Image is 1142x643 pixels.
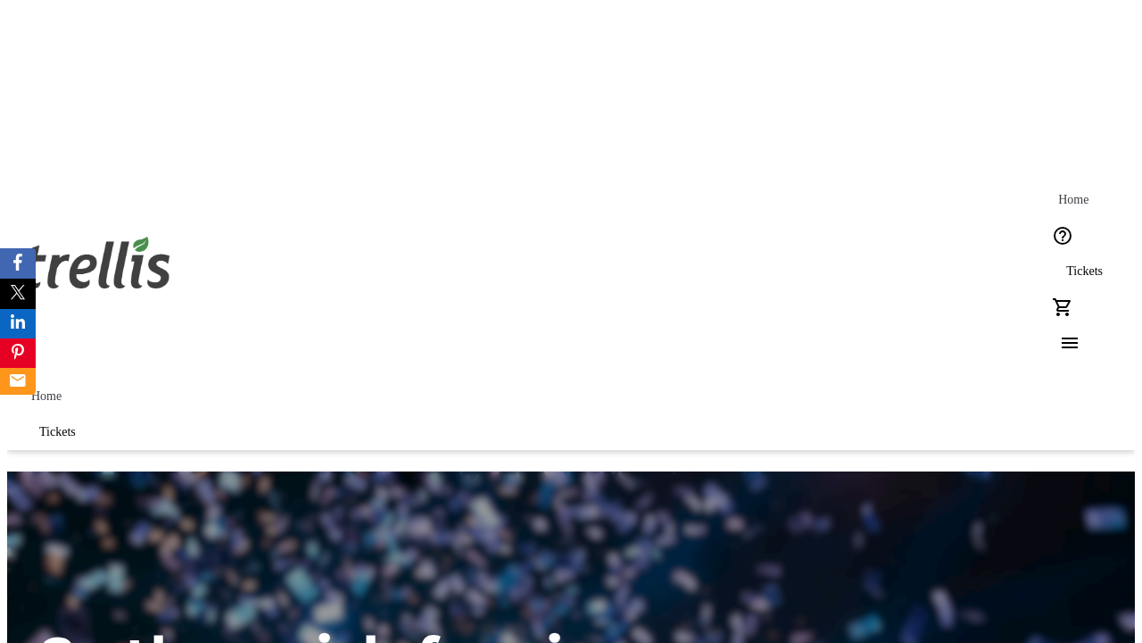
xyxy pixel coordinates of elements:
img: Orient E2E Organization rARU22QBw2's Logo [18,217,177,306]
a: Tickets [18,414,97,450]
span: Tickets [39,425,76,439]
span: Tickets [1066,264,1103,279]
button: Menu [1045,325,1080,361]
button: Help [1045,218,1080,254]
span: Home [1058,193,1088,207]
a: Home [1045,182,1102,218]
a: Home [18,379,75,414]
span: Home [31,389,62,404]
button: Cart [1045,289,1080,325]
a: Tickets [1045,254,1124,289]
